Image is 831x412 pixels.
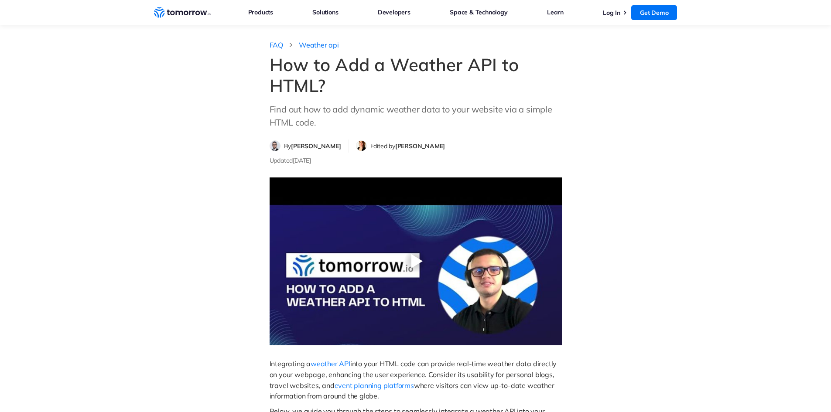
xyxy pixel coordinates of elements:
[270,359,311,368] span: Integrating a
[603,9,620,17] a: Log In
[248,7,273,18] a: Products
[378,7,410,18] a: Developers
[270,359,558,390] span: into your HTML code can provide real-time weather data directly on your webpage, enhancing the us...
[370,142,445,150] span: Edited by
[450,7,507,18] a: Space & Technology
[270,54,562,96] h1: How to Add a Weather API to HTML?
[395,142,445,150] span: [PERSON_NAME]
[631,5,677,20] a: Get Demo
[547,7,564,18] a: Learn
[270,157,311,164] span: Updated [DATE]
[356,141,366,151] img: Michelle Meyer editor profile picture
[335,381,414,390] a: event planning platforms
[270,103,562,129] p: Find out how to add dynamic weather data to your website via a simple HTML code.
[311,359,350,368] a: weather API
[284,142,341,150] span: By
[299,41,339,50] a: Weather api
[291,142,341,150] span: [PERSON_NAME]
[154,6,211,19] a: Home link
[312,7,338,18] a: Solutions
[270,141,280,151] img: Filip Dimkovski
[270,38,562,50] nav: breadcrumb
[270,41,283,50] a: FAQ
